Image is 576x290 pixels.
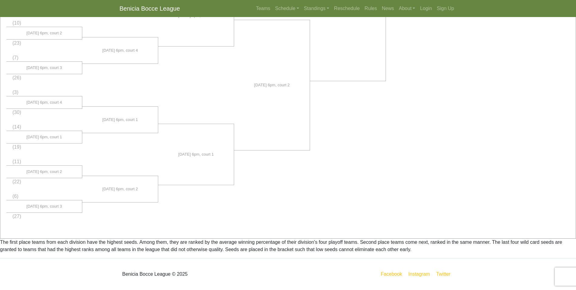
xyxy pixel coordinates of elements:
span: [DATE] 6pm, court 3 [26,203,62,209]
span: (14) [12,124,21,129]
span: [DATE] 6pm, court 1 [102,117,138,123]
span: [DATE] 6pm, court 2 [26,30,62,36]
span: (11) [12,159,21,164]
span: (3) [12,90,19,95]
a: Standings [302,2,332,15]
span: (23) [12,40,21,46]
span: (30) [12,110,21,115]
span: (6) [12,194,19,199]
span: [DATE] 6pm, court 2 [26,169,62,175]
a: Teams [254,2,273,15]
span: [DATE] 6pm, court 4 [26,99,62,105]
span: [DATE] 6pm, court 3 [26,65,62,71]
a: Sign Up [435,2,457,15]
span: (19) [12,144,21,150]
a: Twitter [435,270,455,278]
a: News [380,2,397,15]
a: About [397,2,418,15]
span: (27) [12,214,21,219]
span: [DATE] 6pm, court 1 [178,151,214,157]
span: [DATE] 6pm, court 2 [254,82,290,88]
a: Rules [362,2,380,15]
span: (10) [12,20,21,26]
span: (22) [12,179,21,184]
a: Facebook [380,270,403,278]
a: Reschedule [332,2,362,15]
a: Schedule [273,2,302,15]
a: Instagram [407,270,431,278]
span: [DATE] 6pm, court 1 [26,134,62,140]
span: (7) [12,55,19,60]
span: (26) [12,75,21,80]
div: Benicia Bocce League © 2025 [115,263,288,285]
span: [DATE] 6pm, court 4 [102,47,138,54]
a: Login [418,2,434,15]
a: Benicia Bocce League [120,2,180,15]
span: [DATE] 6pm, court 2 [102,186,138,192]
